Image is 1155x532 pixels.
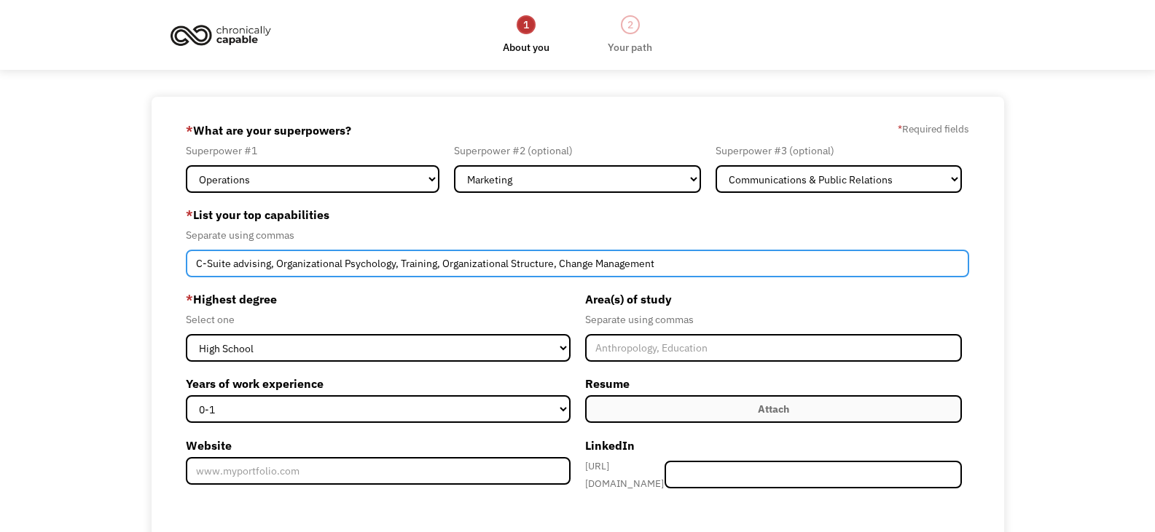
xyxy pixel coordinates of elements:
img: Chronically Capable logo [166,19,275,51]
div: Select one [186,311,570,328]
div: Separate using commas [585,311,962,328]
div: Your path [608,39,652,56]
input: Videography, photography, accounting [186,250,969,277]
div: [URL][DOMAIN_NAME] [585,457,665,492]
div: 1 [517,15,536,34]
label: LinkedIn [585,434,962,457]
div: Attach [758,400,789,418]
a: 1About you [503,14,549,56]
label: Required fields [898,120,969,138]
label: What are your superpowers? [186,119,351,142]
label: Years of work experience [186,372,570,395]
label: Area(s) of study [585,287,962,311]
label: Highest degree [186,287,570,311]
div: About you [503,39,549,56]
input: www.myportfolio.com [186,457,570,485]
label: Resume [585,372,962,395]
input: Anthropology, Education [585,334,962,362]
a: 2Your path [608,14,652,56]
label: List your top capabilities [186,203,969,226]
div: Separate using commas [186,226,969,244]
div: Superpower #2 (optional) [454,142,700,159]
div: 2 [621,15,640,34]
div: Superpower #1 [186,142,439,159]
label: Attach [585,395,962,423]
label: Website [186,434,570,457]
div: Superpower #3 (optional) [716,142,962,159]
